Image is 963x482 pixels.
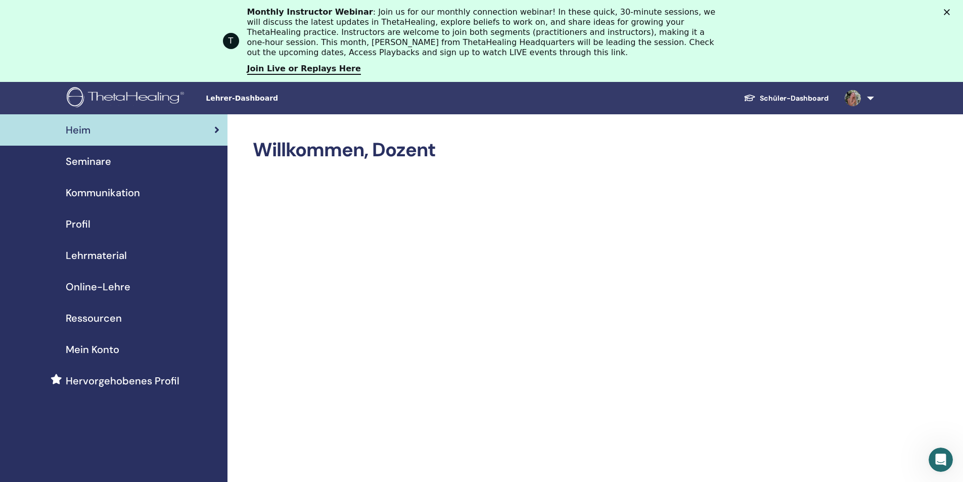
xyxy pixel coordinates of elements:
[253,139,859,162] h2: Willkommen, Dozent
[736,89,837,108] a: Schüler-Dashboard
[66,122,90,138] span: Heim
[66,342,119,357] span: Mein Konto
[247,64,361,75] a: Join Live or Replays Here
[66,248,127,263] span: Lehrmaterial
[206,93,357,104] span: Lehrer-Dashboard
[929,448,953,472] iframe: Intercom live chat
[66,216,90,232] span: Profil
[744,94,756,102] img: graduation-cap-white.svg
[67,87,188,110] img: logo.png
[66,373,179,388] span: Hervorgehobenes Profil
[223,33,239,49] div: Profile image for ThetaHealing
[247,7,724,58] div: : Join us for our monthly connection webinar! In these quick, 30-minute sessions, we will discuss...
[66,185,140,200] span: Kommunikation
[66,154,111,169] span: Seminare
[247,7,373,17] b: Monthly Instructor Webinar
[944,9,954,15] div: Schließen
[845,90,861,106] img: default.jpg
[66,279,130,294] span: Online-Lehre
[66,311,122,326] span: Ressourcen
